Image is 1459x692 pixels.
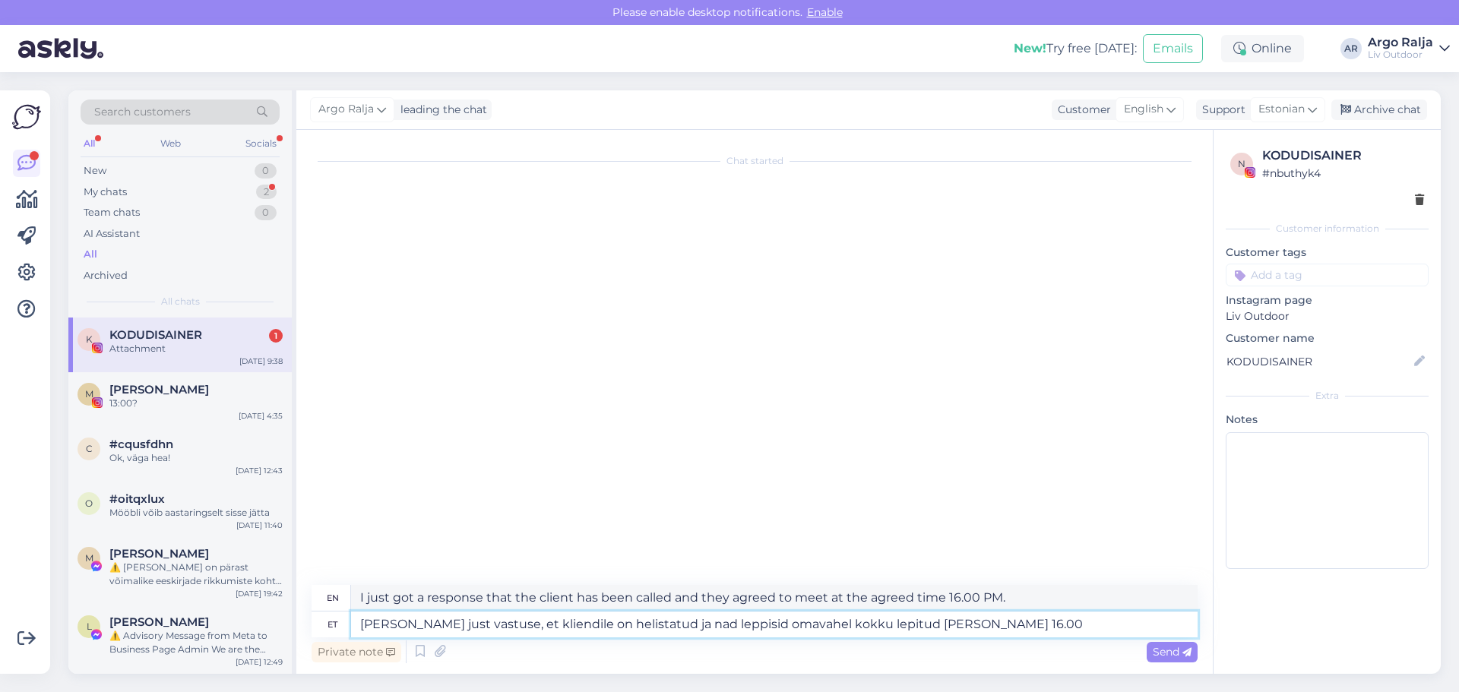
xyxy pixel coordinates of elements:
[87,621,92,632] span: L
[84,247,97,262] div: All
[327,585,339,611] div: en
[1124,101,1163,118] span: English
[1262,165,1424,182] div: # nbuthyk4
[84,185,127,200] div: My chats
[1262,147,1424,165] div: KODUDISAINER
[1143,34,1203,63] button: Emails
[1226,330,1429,346] p: Customer name
[394,102,487,118] div: leading the chat
[312,154,1198,168] div: Chat started
[161,295,200,308] span: All chats
[109,561,283,588] div: ⚠️ [PERSON_NAME] on pärast võimalike eeskirjade rikkumiste kohta käivat teavitust lisatud ajutist...
[109,629,283,656] div: ⚠️ Advisory Message from Meta to Business Page Admin We are the Meta Community Care Division. Fol...
[1226,245,1429,261] p: Customer tags
[1368,36,1433,49] div: Argo Ralja
[109,397,283,410] div: 13:00?
[236,656,283,668] div: [DATE] 12:49
[256,185,277,200] div: 2
[312,642,401,662] div: Private note
[1014,41,1046,55] b: New!
[1340,38,1362,59] div: AR
[109,492,165,506] span: #oitqxlux
[255,205,277,220] div: 0
[236,588,283,599] div: [DATE] 19:42
[84,226,140,242] div: AI Assistant
[1368,49,1433,61] div: Liv Outdoor
[1221,35,1304,62] div: Online
[255,163,277,179] div: 0
[109,383,209,397] span: Maribel Lopez
[242,134,280,153] div: Socials
[1258,101,1305,118] span: Estonian
[239,355,283,367] div: [DATE] 9:38
[1368,36,1450,61] a: Argo RaljaLiv Outdoor
[1153,645,1192,659] span: Send
[85,552,93,564] span: M
[318,101,374,118] span: Argo Ralja
[109,328,202,342] span: KODUDISAINER
[1226,389,1429,403] div: Extra
[1331,100,1427,120] div: Archive chat
[109,451,283,465] div: Ok, väga hea!
[85,498,93,509] span: o
[239,410,283,422] div: [DATE] 4:35
[1014,39,1137,58] div: Try free [DATE]:
[109,342,283,355] div: Attachment
[328,611,337,637] div: et
[1226,353,1411,370] input: Add name
[1226,292,1429,308] p: Instagram page
[109,506,283,520] div: Mööbli võib aastaringselt sisse jätta
[351,611,1198,637] textarea: [PERSON_NAME] just vastuse, et kliendile on helistatud ja nad leppisid omavahel kokku lepitud [PE...
[109,547,209,561] span: Massimo Poggiali
[236,465,283,476] div: [DATE] 12:43
[86,443,93,454] span: c
[157,134,184,153] div: Web
[236,520,283,531] div: [DATE] 11:40
[84,268,128,283] div: Archived
[109,615,209,629] span: Liz Armstrong
[351,585,1198,611] textarea: I just got a response that the client has been called and they agreed to meet at the agreed time ...
[86,333,93,345] span: K
[1238,158,1245,169] span: n
[1226,308,1429,324] p: Liv Outdoor
[269,329,283,343] div: 1
[85,388,93,400] span: M
[1052,102,1111,118] div: Customer
[84,205,140,220] div: Team chats
[1226,264,1429,286] input: Add a tag
[94,104,191,120] span: Search customers
[12,103,41,131] img: Askly Logo
[81,134,98,153] div: All
[1226,222,1429,235] div: Customer information
[802,5,847,19] span: Enable
[1226,412,1429,428] p: Notes
[1196,102,1245,118] div: Support
[84,163,106,179] div: New
[109,438,173,451] span: #cqusfdhn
